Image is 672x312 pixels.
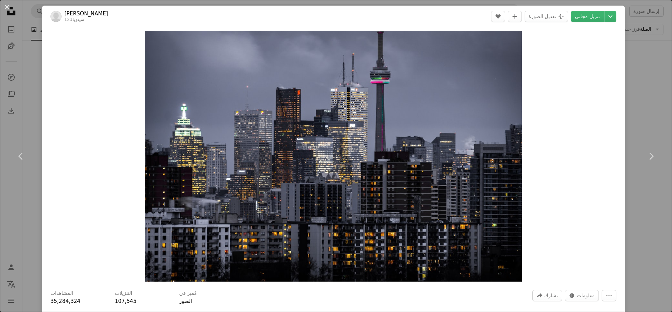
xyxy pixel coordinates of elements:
[575,14,600,19] font: تنزيل مجاني
[604,11,616,22] button: اختر حجم التنزيل
[145,31,522,282] button: قم بتكبير هذه الصورة
[532,290,562,301] button: شارك هذه الصورة
[50,290,73,296] font: المشاهدات
[544,293,558,298] font: يشارك
[528,14,556,19] font: تعديل الصورة
[50,11,62,22] img: انتقل إلى الملف الشخصي لـ Zia Syed
[491,11,505,22] button: يحب
[64,10,108,17] a: [PERSON_NAME]
[508,11,522,22] button: إضافة إلى المجموعة
[602,290,616,301] button: مزيد من الإجراءات
[145,31,522,282] img: تصوير المناظر الطبيعية للمباني الشاهقة
[571,11,604,22] a: تنزيل مجاني
[50,298,80,304] font: 35,284,324
[179,290,197,296] font: مُميز في
[630,123,672,190] a: التالي
[115,290,132,296] font: التنزيلات
[577,293,595,298] font: معلومات
[115,298,136,304] font: 107,545
[565,290,599,301] button: إحصائيات حول هذه الصورة
[64,17,84,22] a: سيدزيا123
[179,298,192,304] a: الصور
[525,11,568,22] button: تعديل الصورة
